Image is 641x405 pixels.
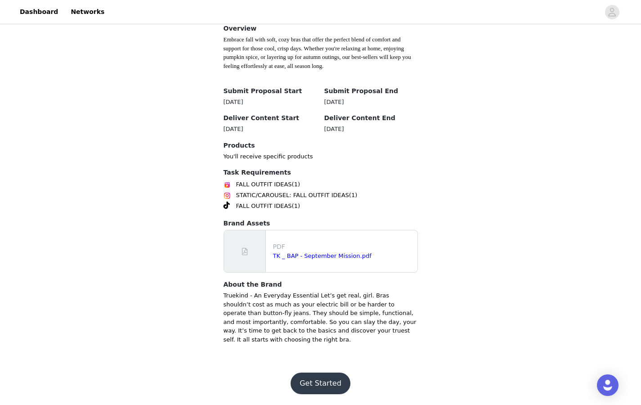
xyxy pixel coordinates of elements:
[324,125,418,134] div: [DATE]
[236,180,292,189] span: FALL OUTFIT IDEAS
[291,373,350,394] button: Get Started
[292,202,300,211] span: (1)
[224,36,411,69] span: Embrace fall with soft, cozy bras that offer the perfect blend of comfort and support for those c...
[65,2,110,22] a: Networks
[224,125,317,134] div: [DATE]
[236,202,292,211] span: FALL OUTFIT IDEAS
[224,280,418,289] h4: About the Brand
[236,191,349,200] span: STATIC/CAROUSEL: FALL OUTFIT IDEAS
[324,98,418,107] div: [DATE]
[224,152,418,161] p: You'll receive specific products
[273,252,372,259] a: TK _ BAP - September Mission.pdf
[224,141,418,150] h4: Products
[273,242,414,252] p: PDF
[224,24,418,33] h4: Overview
[224,291,418,344] p: Truekind - An Everyday Essential Let’s get real, girl. Bras shouldn’t cost as much as your electr...
[324,86,418,96] h4: Submit Proposal End
[224,219,418,228] h4: Brand Assets
[224,192,231,199] img: Instagram Icon
[224,98,317,107] div: [DATE]
[292,180,300,189] span: (1)
[349,191,357,200] span: (1)
[224,113,317,123] h4: Deliver Content Start
[324,113,418,123] h4: Deliver Content End
[597,374,619,396] div: Open Intercom Messenger
[224,181,231,189] img: Instagram Reels Icon
[14,2,63,22] a: Dashboard
[608,5,616,19] div: avatar
[224,168,418,177] h4: Task Requirements
[224,86,317,96] h4: Submit Proposal Start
